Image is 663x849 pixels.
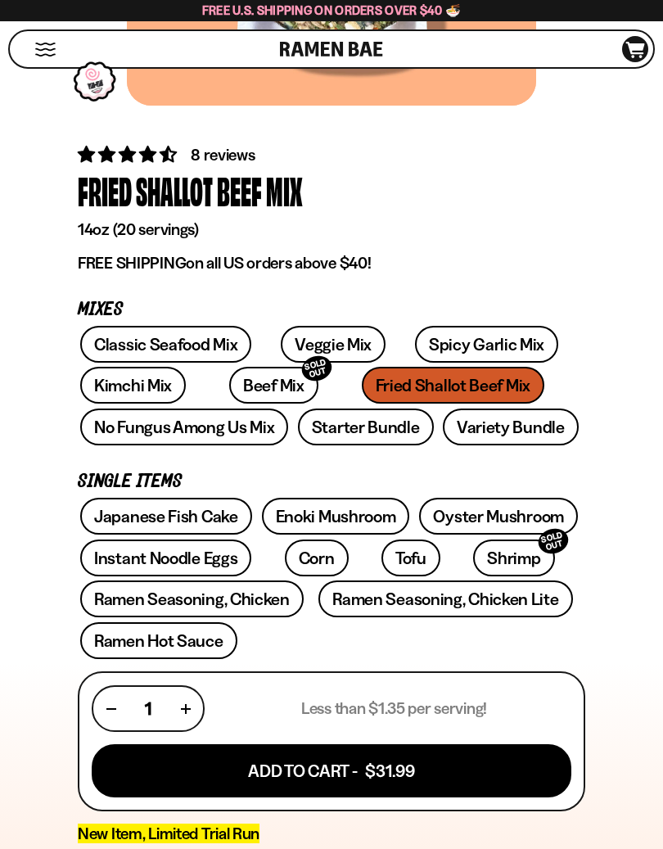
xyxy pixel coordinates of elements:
[191,145,255,165] span: 8 reviews
[80,540,251,576] a: Instant Noodle Eggs
[34,43,56,56] button: Mobile Menu Trigger
[415,326,558,363] a: Spicy Garlic Mix
[80,326,251,363] a: Classic Seafood Mix
[80,622,237,659] a: Ramen Hot Sauce
[80,367,186,404] a: Kimchi Mix
[78,144,180,165] span: 4.62 stars
[298,409,434,445] a: Starter Bundle
[78,474,585,490] p: Single Items
[92,744,571,797] button: Add To Cart - $31.99
[78,824,259,843] span: New Item, Limited Trial Run
[473,540,554,576] a: ShrimpSOLD OUT
[229,367,318,404] a: Beef MixSOLD OUT
[80,580,304,617] a: Ramen Seasoning, Chicken
[78,253,585,273] p: on all US orders above $40!
[419,498,578,535] a: Oyster Mushroom
[443,409,579,445] a: Variety Bundle
[78,302,585,318] p: Mixes
[80,409,288,445] a: No Fungus Among Us Mix
[285,540,349,576] a: Corn
[301,698,487,719] p: Less than $1.35 per serving!
[318,580,572,617] a: Ramen Seasoning, Chicken Lite
[281,326,386,363] a: Veggie Mix
[217,167,262,215] div: Beef
[78,253,186,273] strong: FREE SHIPPING
[80,498,252,535] a: Japanese Fish Cake
[535,525,571,557] div: SOLD OUT
[145,698,151,719] span: 1
[78,167,132,215] div: Fried
[202,2,462,18] span: Free U.S. Shipping on Orders over $40 🍜
[136,167,213,215] div: Shallot
[266,167,303,215] div: Mix
[299,353,335,385] div: SOLD OUT
[78,219,585,240] p: 14oz (20 servings)
[381,540,440,576] a: Tofu
[262,498,410,535] a: Enoki Mushroom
